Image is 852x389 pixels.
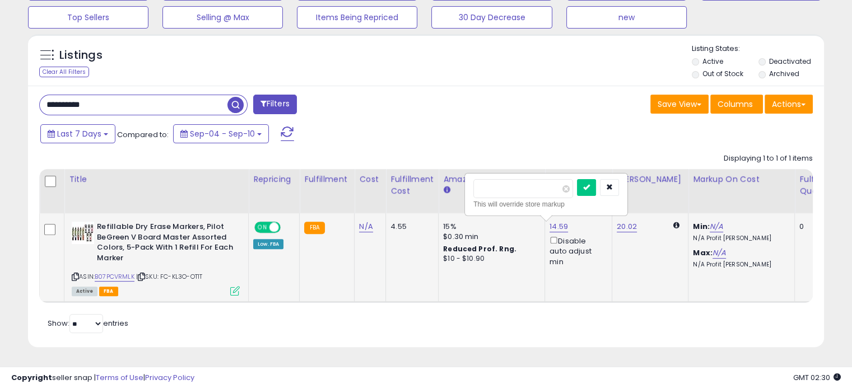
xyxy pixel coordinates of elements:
a: N/A [713,247,726,259]
span: 2025-09-18 02:30 GMT [793,372,841,383]
p: N/A Profit [PERSON_NAME] [693,235,786,242]
small: FBA [304,222,325,234]
span: | SKU: FC-KL3O-OT1T [136,272,202,281]
div: $0.30 min [443,232,536,242]
div: seller snap | | [11,373,194,383]
b: Reduced Prof. Rng. [443,244,516,254]
div: Displaying 1 to 1 of 1 items [724,153,813,164]
div: 0 [799,222,834,232]
span: Sep-04 - Sep-10 [190,128,255,139]
a: B07PCVRMLK [95,272,134,282]
span: FBA [99,287,118,296]
div: $10 - $10.90 [443,254,536,264]
a: Privacy Policy [145,372,194,383]
div: Low. FBA [253,239,283,249]
span: ON [255,223,269,232]
span: All listings currently available for purchase on Amazon [72,287,97,296]
button: Columns [710,95,763,114]
strong: Copyright [11,372,52,383]
label: Archived [769,69,799,78]
button: Actions [765,95,813,114]
th: The percentage added to the cost of goods (COGS) that forms the calculator for Min & Max prices. [688,169,795,213]
button: Last 7 Days [40,124,115,143]
a: N/A [359,221,373,232]
div: Title [69,174,244,185]
button: Sep-04 - Sep-10 [173,124,269,143]
button: new [566,6,687,29]
span: Compared to: [117,129,169,140]
button: 30 Day Decrease [431,6,552,29]
div: Disable auto adjust min [550,235,603,267]
div: Fulfillable Quantity [799,174,838,197]
b: Refillable Dry Erase Markers, Pilot BeGreen V Board Master Assorted Colors, 5-Pack With 1 Refill ... [97,222,233,266]
div: Markup on Cost [693,174,790,185]
p: Listing States: [692,44,824,54]
div: 4.55 [390,222,430,232]
span: OFF [279,223,297,232]
button: Save View [650,95,709,114]
div: 15% [443,222,536,232]
div: This will override store markup [473,199,619,210]
small: Amazon Fees. [443,185,450,195]
div: Fulfillment [304,174,350,185]
div: ASIN: [72,222,240,294]
h5: Listings [59,48,103,63]
span: Columns [718,99,753,110]
div: [PERSON_NAME] [617,174,683,185]
span: Show: entries [48,318,128,329]
button: Top Sellers [28,6,148,29]
div: Fulfillment Cost [390,174,434,197]
button: Filters [253,95,297,114]
div: Repricing [253,174,295,185]
div: Cost [359,174,381,185]
b: Max: [693,247,713,258]
a: Terms of Use [96,372,143,383]
div: Amazon Fees [443,174,540,185]
a: 14.59 [550,221,568,232]
span: Last 7 Days [57,128,101,139]
a: N/A [710,221,723,232]
button: Selling @ Max [162,6,283,29]
button: Items Being Repriced [297,6,417,29]
label: Deactivated [769,57,811,66]
p: N/A Profit [PERSON_NAME] [693,261,786,269]
b: Min: [693,221,710,232]
div: Clear All Filters [39,67,89,77]
label: Out of Stock [702,69,743,78]
label: Active [702,57,723,66]
a: 20.02 [617,221,637,232]
img: 51Ma0Q2JGWL._SL40_.jpg [72,222,94,244]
